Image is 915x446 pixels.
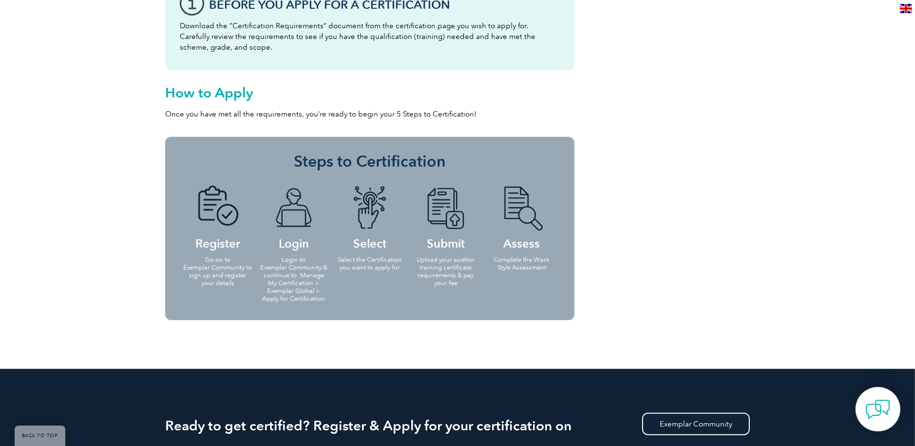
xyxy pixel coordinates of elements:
[267,186,321,231] img: icon-blue-laptop-male.png
[180,152,560,171] h3: Steps to Certification
[419,186,473,231] img: icon-blue-doc-arrow.png
[165,418,750,433] h2: Ready to get certified? Register & Apply for your certification on
[165,109,574,119] p: Once you have met all the requirements, you’re ready to begin your 5 Steps to Certification!
[259,256,329,303] p: Login to Exemplar Community & continue to: Manage My Certification > Exemplar Global > Apply for ...
[411,186,481,249] h4: Submit
[259,186,329,249] h4: Login
[183,256,253,287] p: Go on to Exemplar Community to sign up and register your details
[866,397,890,422] img: contact-chat.png
[343,186,397,231] img: icon-blue-finger-button.png
[487,186,557,249] h4: Assess
[335,256,405,271] p: Select the Certification you want to apply for
[495,186,549,231] img: icon-blue-doc-search.png
[191,186,245,231] img: icon-blue-doc-tick.png
[180,20,560,53] p: Download the “Certification Requirements” document from the certification page you wish to apply ...
[411,256,481,287] p: Upload your auditor training certificate requirements & pay your fee
[335,186,405,249] h4: Select
[183,186,253,249] h4: Register
[165,85,574,100] h2: How to Apply
[15,426,65,446] a: BACK TO TOP
[900,4,912,13] img: en
[642,413,750,435] a: Exemplar Community
[487,256,557,271] p: Complete the Work Style Assessment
